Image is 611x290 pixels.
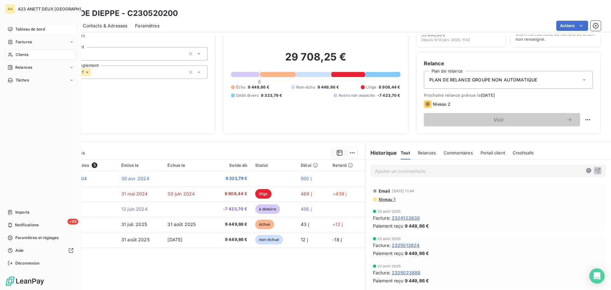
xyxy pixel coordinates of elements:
span: 22 août 2025 [377,237,401,241]
span: 0 [258,79,261,84]
span: Aide [15,248,24,253]
span: Avoirs non associés [339,93,375,98]
span: Litige [366,84,376,90]
span: 31 mai 2024 [121,191,148,196]
h2: 29 708,25 € [231,51,400,70]
span: Paiement reçu [373,223,404,229]
div: Solde dû [214,163,248,168]
span: Facture : [373,215,390,221]
span: 31 août 2025 [121,237,150,242]
span: 22 août 2025 [377,264,401,268]
span: 9 449,86 € [248,84,270,90]
span: 30 juin 2024 [167,191,195,196]
span: 22 août 2025 [377,209,401,213]
span: Notifications [15,222,39,228]
span: Relances [418,150,436,155]
div: Échue le [167,163,206,168]
div: Délai [301,163,325,168]
span: 31 juil. 2025 [121,222,147,227]
span: Débit divers [236,93,258,98]
span: Déconnexion [15,260,40,266]
span: Facture : [373,269,390,276]
span: Échu [236,84,245,90]
span: Non-échu [296,84,315,90]
span: Creditsafe [513,150,534,155]
span: A23 ANETT DEUX [GEOGRAPHIC_DATA] [18,6,98,11]
span: Tout [401,150,410,155]
span: non-échue [255,235,283,244]
span: Tableau de bord [15,26,45,32]
button: Actions [556,21,588,31]
input: Ajouter une valeur [91,69,96,75]
span: Paiement reçu [373,250,404,257]
span: Contacts & Adresses [83,23,127,29]
span: 9 323,79 € [214,175,248,182]
span: Paramètres et réglages [15,235,59,241]
span: 469 j [301,191,312,196]
span: 500 j [301,176,312,181]
span: litige [255,189,272,199]
span: Paiement reçu [373,277,404,284]
span: Paramètres [135,23,159,29]
div: Pièces comptables [50,162,114,168]
span: Voir [432,117,566,122]
div: AA [5,4,15,14]
div: Statut [255,163,293,168]
span: -18 j [333,237,342,242]
span: +99 [67,219,78,224]
span: 8 908,44 € [379,84,400,90]
span: -7 423,70 € [214,206,248,212]
span: +439 j [333,191,347,196]
span: [DATE] 11:44 [392,189,414,193]
span: 2325013824 [392,242,420,249]
span: PLAN DE RELANCE GROUPE NON AUTOMATIQUE [429,77,537,83]
span: à déduire [255,204,280,214]
div: Open Intercom Messenger [589,268,605,284]
span: 456 j [301,206,312,212]
h6: Relance [424,60,593,67]
span: 30 avr. 2024 [121,176,149,181]
span: 9 449,86 € [214,221,248,228]
span: 9 449,86 € [318,84,339,90]
span: échue [255,220,274,229]
div: Émise le [121,163,160,168]
img: Logo LeanPay [5,276,45,286]
span: 9 449,86 € [214,237,248,243]
span: Depuis le 14 janv. 2025, 11:42 [421,38,470,42]
span: Tâches [16,77,29,83]
span: 9 449,86 € [405,277,429,284]
span: Propriétés Client [51,33,207,42]
span: 9 449,86 € [405,250,429,257]
span: 12 j [301,237,308,242]
span: Niveau 1 [378,197,395,202]
span: Client non surveillé ou numéro de SIREN non renseigné. [516,32,595,42]
span: 13 juin 2024 [121,206,148,212]
span: Imports [15,209,29,215]
span: [DATE] [481,93,495,98]
span: [DATE] [167,237,182,242]
span: 9 449,86 € [405,223,429,229]
span: Relances [15,65,32,70]
span: 8 908,44 € [214,191,248,197]
span: Factures [16,39,32,45]
span: 2324123830 [392,215,420,221]
span: 9 323,79 € [261,93,282,98]
span: Portail client [481,150,505,155]
span: 43 j [301,222,309,227]
span: 31 août 2025 [167,222,196,227]
div: Retard [333,163,361,168]
button: Voir [424,113,580,126]
span: Facture : [373,242,390,249]
h3: VILLE DE DIEPPE - C230520200 [56,8,178,19]
span: Niveau 2 [433,102,450,107]
span: Commentaires [444,150,473,155]
a: Aide [5,245,76,256]
h6: Historique [365,149,397,157]
span: 2325023888 [392,269,421,276]
span: +12 j [333,222,343,227]
span: Email [379,188,390,194]
span: -7 423,70 € [377,93,400,98]
span: Prochaine relance prévue le [424,93,593,98]
span: 5 [92,162,97,168]
span: Clients [16,52,28,58]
